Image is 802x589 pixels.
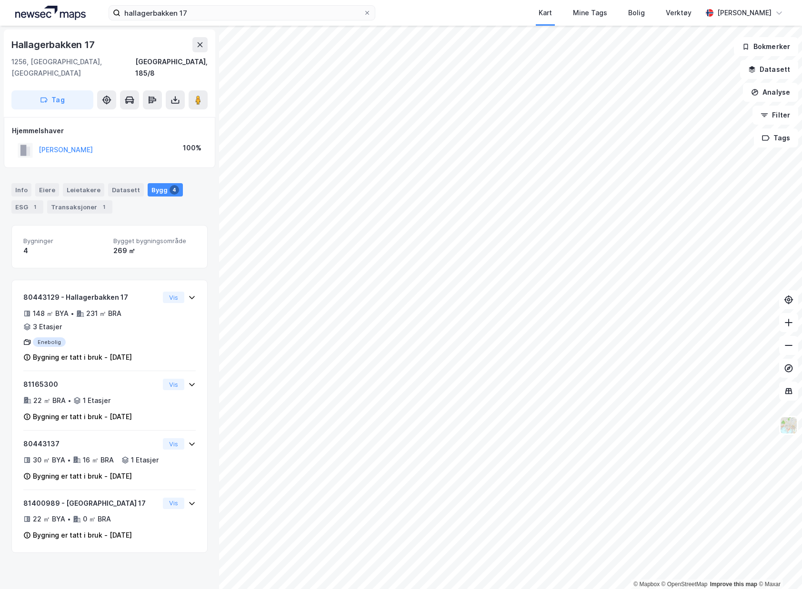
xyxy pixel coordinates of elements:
[11,56,135,79] div: 1256, [GEOGRAPHIC_DATA], [GEOGRAPHIC_DATA]
[710,581,757,588] a: Improve this map
[99,202,109,212] div: 1
[15,6,86,20] img: logo.a4113a55bc3d86da70a041830d287a7e.svg
[573,7,607,19] div: Mine Tags
[717,7,772,19] div: [PERSON_NAME]
[113,245,196,256] div: 269 ㎡
[33,321,62,333] div: 3 Etasjer
[83,395,110,406] div: 1 Etasjer
[63,183,104,196] div: Leietakere
[120,6,363,20] input: Søk på adresse, matrikkel, gårdeiere, leietakere eller personer
[70,310,74,317] div: •
[628,7,645,19] div: Bolig
[163,438,184,450] button: Vis
[11,37,97,52] div: Hallagerbakken 17
[33,308,69,319] div: 148 ㎡ BYA
[23,237,106,245] span: Bygninger
[83,454,114,466] div: 16 ㎡ BRA
[33,352,132,363] div: Bygning er tatt i bruk - [DATE]
[135,56,208,79] div: [GEOGRAPHIC_DATA], 185/8
[743,83,798,102] button: Analyse
[33,530,132,541] div: Bygning er tatt i bruk - [DATE]
[11,90,93,109] button: Tag
[754,543,802,589] iframe: Chat Widget
[108,183,144,196] div: Datasett
[163,498,184,509] button: Vis
[163,292,184,303] button: Vis
[113,237,196,245] span: Bygget bygningsområde
[11,200,43,214] div: ESG
[23,245,106,256] div: 4
[666,7,692,19] div: Verktøy
[754,128,798,147] button: Tags
[68,397,71,404] div: •
[86,308,121,319] div: 231 ㎡ BRA
[30,202,40,212] div: 1
[67,515,71,523] div: •
[752,106,798,125] button: Filter
[148,183,183,196] div: Bygg
[740,60,798,79] button: Datasett
[33,471,132,482] div: Bygning er tatt i bruk - [DATE]
[23,292,159,303] div: 80443129 - Hallagerbakken 17
[170,185,179,195] div: 4
[83,513,111,525] div: 0 ㎡ BRA
[47,200,112,214] div: Transaksjoner
[163,379,184,390] button: Vis
[183,142,201,154] div: 100%
[539,7,552,19] div: Kart
[33,454,65,466] div: 30 ㎡ BYA
[67,456,71,464] div: •
[633,581,660,588] a: Mapbox
[131,454,159,466] div: 1 Etasjer
[23,379,159,390] div: 81165300
[23,438,159,450] div: 80443137
[33,513,65,525] div: 22 ㎡ BYA
[754,543,802,589] div: Kontrollprogram for chat
[662,581,708,588] a: OpenStreetMap
[23,498,159,509] div: 81400989 - [GEOGRAPHIC_DATA] 17
[12,125,207,137] div: Hjemmelshaver
[35,183,59,196] div: Eiere
[734,37,798,56] button: Bokmerker
[11,183,31,196] div: Info
[33,411,132,422] div: Bygning er tatt i bruk - [DATE]
[33,395,66,406] div: 22 ㎡ BRA
[780,416,798,434] img: Z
